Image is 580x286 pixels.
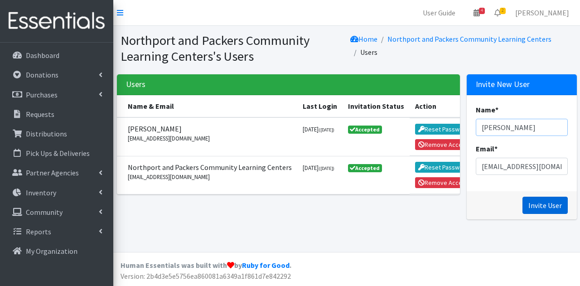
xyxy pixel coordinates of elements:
p: Reports [26,227,51,236]
p: Dashboard [26,51,59,60]
a: Donations [4,66,110,84]
abbr: required [495,105,498,114]
input: Invite User [522,197,568,214]
img: HumanEssentials [4,6,110,36]
small: [EMAIL_ADDRESS][DOMAIN_NAME] [128,134,292,143]
small: ([DATE]) [319,165,334,171]
span: [PERSON_NAME] [128,123,292,134]
a: [PERSON_NAME] [508,4,576,22]
th: Name & Email [117,95,297,117]
p: Requests [26,110,54,119]
label: Email [476,143,498,154]
th: Invitation Status [343,95,410,117]
small: [DATE] [303,164,334,171]
span: Version: 2b4d3e5e5756ea860081a6349a1f861d7e842292 [121,271,291,281]
p: Pick Ups & Deliveries [26,149,90,158]
a: Dashboard [4,46,110,64]
button: Reset Password [415,162,473,173]
a: Partner Agencies [4,164,110,182]
a: Pick Ups & Deliveries [4,144,110,162]
p: Community [26,208,63,217]
a: Requests [4,105,110,123]
span: 2 [500,8,506,14]
small: [EMAIL_ADDRESS][DOMAIN_NAME] [128,173,292,181]
button: Remove Access [415,139,472,150]
button: Reset Password [415,124,473,135]
span: Accepted [348,164,382,172]
span: 4 [479,8,485,14]
h1: Northport and Packers Community Learning Centers's Users [121,33,343,64]
a: Distributions [4,125,110,143]
a: Community [4,203,110,221]
label: Name [476,104,498,115]
a: 4 [466,4,487,22]
a: 2 [487,4,508,22]
span: Accepted [348,126,382,134]
a: Northport and Packers Community Learning Centers [387,34,551,44]
small: ([DATE]) [319,127,334,133]
input: Email [476,158,568,175]
button: Remove Access [415,177,472,188]
li: Users [350,46,377,59]
a: Home [350,34,377,44]
p: Purchases [26,90,58,99]
strong: Human Essentials was built with by . [121,261,291,270]
a: My Organization [4,242,110,260]
p: Donations [26,70,58,79]
p: Partner Agencies [26,168,79,177]
a: Reports [4,223,110,241]
p: Distributions [26,129,67,138]
h3: Invite New User [476,80,530,89]
a: Purchases [4,86,110,104]
a: Ruby for Good [242,261,290,270]
th: Action [410,95,483,117]
abbr: required [494,144,498,153]
h3: Users [126,80,145,89]
p: Inventory [26,188,56,197]
input: Name [476,119,568,136]
a: Inventory [4,184,110,202]
a: User Guide [416,4,463,22]
p: My Organization [26,247,77,256]
th: Last Login [297,95,343,117]
small: [DATE] [303,126,334,133]
span: Northport and Packers Community Learning Centers [128,162,292,173]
